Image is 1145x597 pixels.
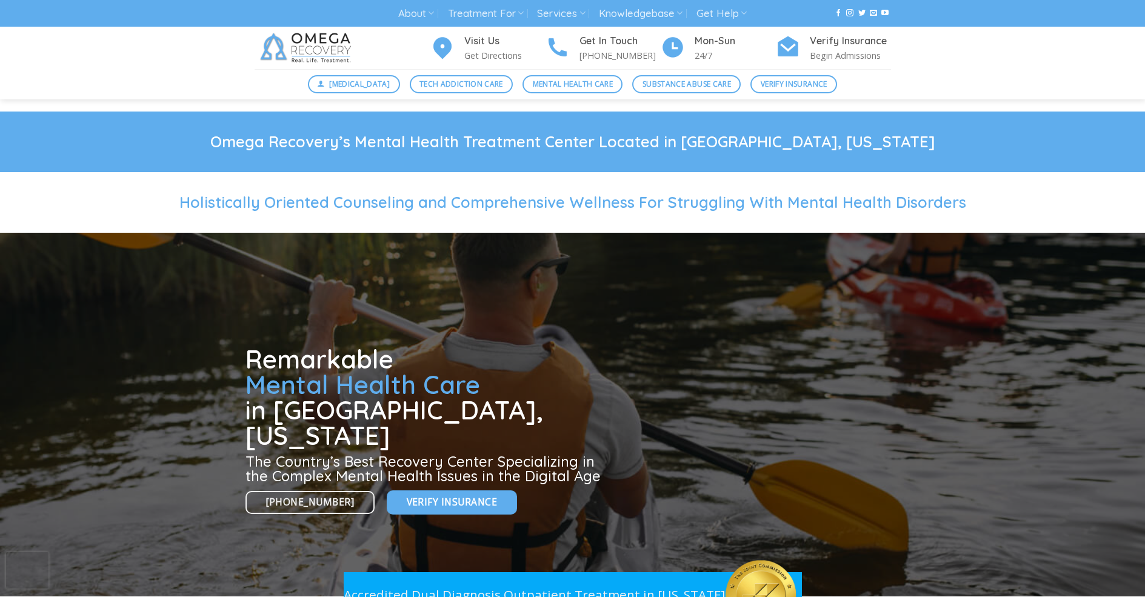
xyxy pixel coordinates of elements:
[410,75,513,93] a: Tech Addiction Care
[407,495,497,510] span: Verify Insurance
[810,33,891,49] h4: Verify Insurance
[846,9,853,18] a: Follow on Instagram
[695,33,776,49] h4: Mon-Sun
[533,78,613,90] span: Mental Health Care
[599,2,683,25] a: Knowledgebase
[579,48,661,62] p: [PHONE_NUMBER]
[430,33,546,63] a: Visit Us Get Directions
[245,347,606,449] h1: Remarkable in [GEOGRAPHIC_DATA], [US_STATE]
[810,48,891,62] p: Begin Admissions
[870,9,877,18] a: Send us an email
[643,78,731,90] span: Substance Abuse Care
[464,48,546,62] p: Get Directions
[858,9,866,18] a: Follow on Twitter
[881,9,889,18] a: Follow on YouTube
[266,495,355,510] span: [PHONE_NUMBER]
[537,2,585,25] a: Services
[696,2,747,25] a: Get Help
[464,33,546,49] h4: Visit Us
[835,9,842,18] a: Follow on Facebook
[546,33,661,63] a: Get In Touch [PHONE_NUMBER]
[419,78,503,90] span: Tech Addiction Care
[522,75,623,93] a: Mental Health Care
[6,552,48,589] iframe: reCAPTCHA
[750,75,837,93] a: Verify Insurance
[695,48,776,62] p: 24/7
[398,2,434,25] a: About
[179,193,966,212] span: Holistically Oriented Counseling and Comprehensive Wellness For Struggling With Mental Health Dis...
[255,27,361,69] img: Omega Recovery
[329,78,390,90] span: [MEDICAL_DATA]
[632,75,741,93] a: Substance Abuse Care
[245,454,606,483] h3: The Country’s Best Recovery Center Specializing in the Complex Mental Health Issues in the Digita...
[245,491,375,515] a: [PHONE_NUMBER]
[308,75,400,93] a: [MEDICAL_DATA]
[448,2,524,25] a: Treatment For
[776,33,891,63] a: Verify Insurance Begin Admissions
[761,78,827,90] span: Verify Insurance
[387,490,517,514] a: Verify Insurance
[579,33,661,49] h4: Get In Touch
[245,369,480,401] span: Mental Health Care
